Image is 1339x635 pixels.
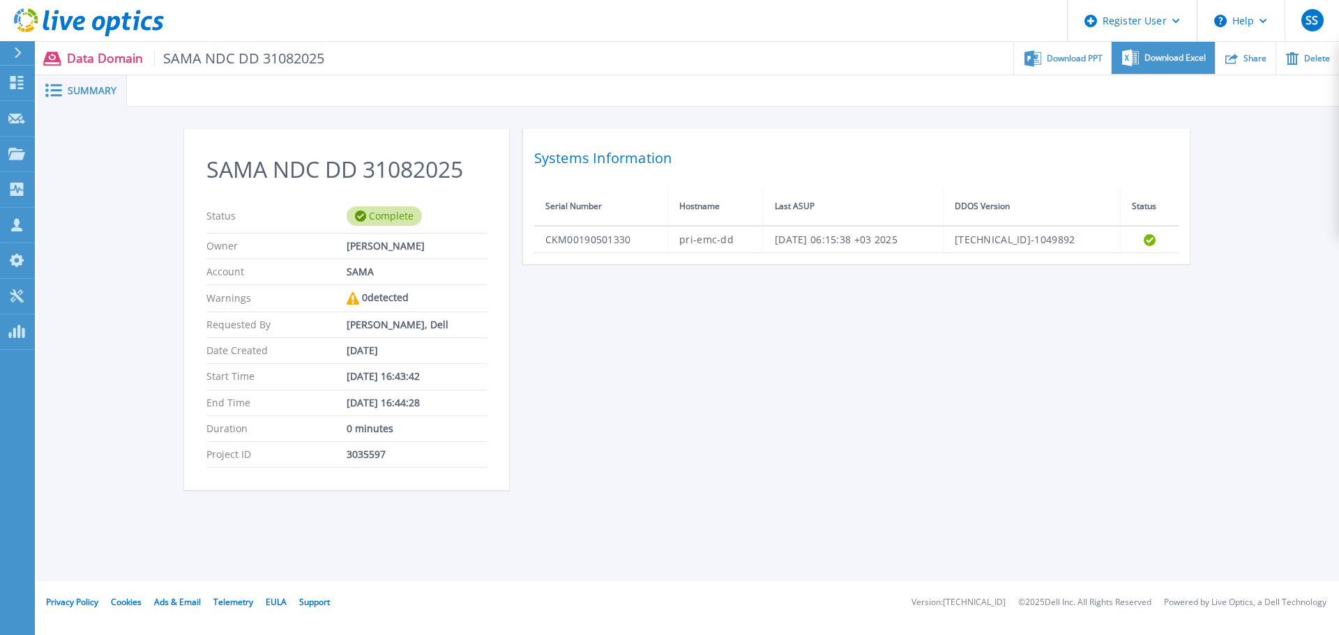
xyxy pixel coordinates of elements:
a: Cookies [111,596,142,608]
span: SAMA NDC DD 31082025 [154,50,325,66]
div: [PERSON_NAME] [347,240,487,252]
td: pri-emc-dd [668,226,764,253]
p: Project ID [206,449,347,460]
div: [DATE] 16:44:28 [347,397,487,408]
p: Duration [206,423,347,434]
li: Version: [TECHNICAL_ID] [911,598,1006,607]
a: Ads & Email [154,596,201,608]
span: Share [1243,54,1266,63]
li: © 2025 Dell Inc. All Rights Reserved [1018,598,1151,607]
p: Start Time [206,371,347,382]
span: SS [1306,15,1318,26]
a: Support [299,596,330,608]
th: Status [1120,188,1178,226]
span: Delete [1304,54,1330,63]
a: Telemetry [213,596,253,608]
li: Powered by Live Optics, a Dell Technology [1164,598,1326,607]
div: 3035597 [347,449,487,460]
td: [TECHNICAL_ID]-1049892 [944,226,1121,253]
th: DDOS Version [944,188,1121,226]
th: Last ASUP [764,188,944,226]
div: 0 minutes [347,423,487,434]
td: [DATE] 06:15:38 +03 2025 [764,226,944,253]
th: Serial Number [534,188,668,226]
span: Download PPT [1047,54,1103,63]
a: Privacy Policy [46,596,98,608]
span: Summary [68,86,116,95]
div: SAMA [347,266,487,277]
p: Owner [206,240,347,252]
p: Requested By [206,319,347,330]
p: Status [206,206,347,226]
p: Account [206,266,347,277]
span: Download Excel [1144,54,1206,62]
a: EULA [266,596,287,608]
p: Date Created [206,345,347,356]
p: Data Domain [67,50,325,66]
h2: SAMA NDC DD 31082025 [206,157,487,183]
td: CKM00190501330 [534,226,668,253]
div: Complete [347,206,422,226]
h2: Systems Information [534,146,1179,171]
div: [DATE] [347,345,487,356]
div: 0 detected [347,292,487,305]
p: End Time [206,397,347,408]
div: [PERSON_NAME], Dell [347,319,487,330]
th: Hostname [668,188,764,226]
div: [DATE] 16:43:42 [347,371,487,382]
p: Warnings [206,292,347,305]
